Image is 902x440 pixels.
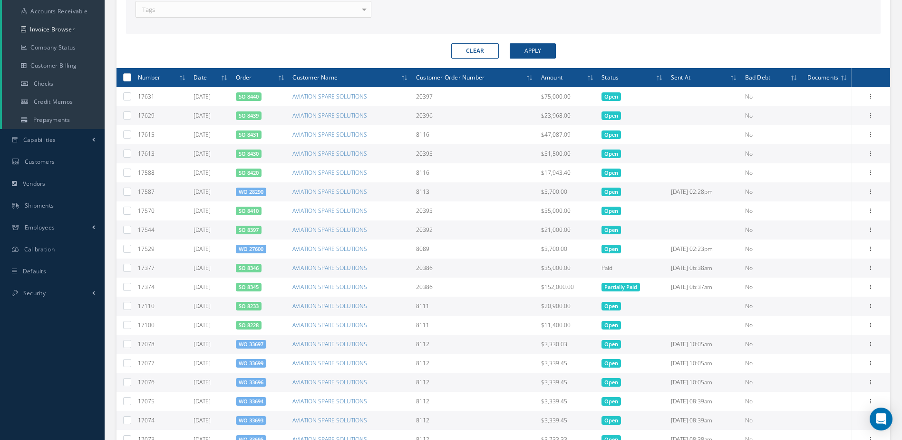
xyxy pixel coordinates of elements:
[239,188,263,195] a: WO 28290
[741,259,802,278] td: No
[537,182,598,201] td: $3,700.00
[537,220,598,240] td: $21,000.00
[412,297,537,316] td: 8111
[239,226,259,233] a: SO 8397
[741,201,802,220] td: No
[412,106,537,125] td: 20396
[537,125,598,144] td: $47,087.09
[412,201,537,220] td: 20393
[190,335,232,354] td: [DATE]
[239,360,263,367] a: WO 33699
[667,278,741,297] td: [DATE] 06:37am
[2,111,105,129] a: Prepayments
[537,354,598,373] td: $3,339.45
[537,87,598,106] td: $75,000.00
[292,302,367,310] a: AVIATION SPARE SOLUTIONS
[239,379,263,386] a: WO 33696
[412,316,537,335] td: 8111
[190,392,232,411] td: [DATE]
[138,226,155,234] span: 17544
[451,43,499,59] button: Clear
[190,259,232,278] td: [DATE]
[741,373,802,392] td: No
[601,226,621,234] span: Open
[537,259,598,278] td: $35,000.00
[292,359,367,367] a: AVIATION SPARE SOLUTIONS
[667,259,741,278] td: [DATE] 06:38am
[138,283,155,291] span: 17374
[667,373,741,392] td: [DATE] 10:05am
[190,297,232,316] td: [DATE]
[601,169,621,177] span: Open
[537,411,598,430] td: $3,339.45
[2,93,105,111] a: Credit Memos
[239,245,263,252] a: WO 27600
[601,188,621,196] span: Open
[190,316,232,335] td: [DATE]
[138,340,155,348] span: 17078
[239,93,259,100] a: SO 8440
[138,245,155,253] span: 17529
[537,392,598,411] td: $3,339.45
[412,220,537,240] td: 20392
[667,354,741,373] td: [DATE] 10:05am
[412,373,537,392] td: 8112
[667,335,741,354] td: [DATE] 10:05am
[239,169,259,176] a: SO 8420
[741,125,802,144] td: No
[412,278,537,297] td: 20386
[190,220,232,240] td: [DATE]
[190,163,232,182] td: [DATE]
[601,378,621,387] span: Open
[601,92,621,101] span: Open
[601,207,621,215] span: Open
[667,240,741,259] td: [DATE] 02:23pm
[34,80,54,88] span: Checks
[239,283,259,290] a: SO 8345
[741,297,802,316] td: No
[537,316,598,335] td: $11,400.00
[33,116,70,124] span: Prepayments
[25,201,54,210] span: Shipments
[601,72,619,81] span: Status
[140,5,155,15] span: Tags
[412,392,537,411] td: 8112
[667,392,741,411] td: [DATE] 08:39am
[2,2,105,20] a: Accounts Receivable
[412,163,537,182] td: 8116
[138,111,155,120] span: 17629
[292,340,367,348] a: AVIATION SPARE SOLUTIONS
[510,43,556,59] button: Apply
[601,359,621,368] span: Open
[2,75,105,93] a: Checks
[671,72,690,81] span: Sent At
[190,411,232,430] td: [DATE]
[138,72,160,81] span: Number
[34,98,73,106] span: Credit Memos
[138,321,155,329] span: 17100
[292,207,367,215] a: AVIATION SPARE SOLUTIONS
[23,180,46,188] span: Vendors
[741,392,802,411] td: No
[236,72,252,81] span: Order
[601,150,621,158] span: Open
[741,220,802,240] td: No
[190,87,232,106] td: [DATE]
[537,373,598,392] td: $3,339.45
[292,397,367,405] a: AVIATION SPARE SOLUTIONS
[416,72,485,81] span: Customer Order Number
[292,92,367,100] a: AVIATION SPARE SOLUTIONS
[537,278,598,297] td: $152,000.00
[138,264,155,272] span: 17377
[2,20,105,39] a: Invoice Browser
[741,144,802,163] td: No
[138,378,155,386] span: 17076
[601,264,612,272] span: Paid
[807,72,839,81] span: Documents
[190,182,232,201] td: [DATE]
[741,411,802,430] td: No
[741,316,802,335] td: No
[412,144,537,163] td: 20393
[239,150,259,157] a: SO 8430
[667,411,741,430] td: [DATE] 08:39am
